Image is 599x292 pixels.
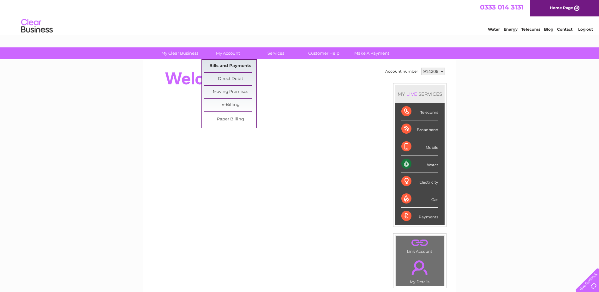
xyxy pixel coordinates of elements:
[401,155,438,173] div: Water
[397,257,442,279] a: .
[401,120,438,138] div: Broadband
[384,66,420,77] td: Account number
[401,190,438,208] div: Gas
[405,91,418,97] div: LIVE
[401,138,438,155] div: Mobile
[204,86,256,98] a: Moving Premises
[488,27,500,32] a: Water
[151,3,449,31] div: Clear Business is a trading name of Verastar Limited (registered in [GEOGRAPHIC_DATA] No. 3667643...
[395,255,444,286] td: My Details
[544,27,553,32] a: Blog
[401,173,438,190] div: Electricity
[521,27,540,32] a: Telecoms
[504,27,518,32] a: Energy
[557,27,572,32] a: Contact
[298,47,350,59] a: Customer Help
[578,27,593,32] a: Log out
[397,237,442,248] a: .
[401,208,438,225] div: Payments
[480,3,524,11] a: 0333 014 3131
[154,47,206,59] a: My Clear Business
[395,85,445,103] div: MY SERVICES
[202,47,254,59] a: My Account
[346,47,398,59] a: Make A Payment
[204,99,256,111] a: E-Billing
[204,73,256,85] a: Direct Debit
[204,60,256,72] a: Bills and Payments
[401,103,438,120] div: Telecoms
[204,113,256,126] a: Paper Billing
[250,47,302,59] a: Services
[21,16,53,36] img: logo.png
[395,235,444,255] td: Link Account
